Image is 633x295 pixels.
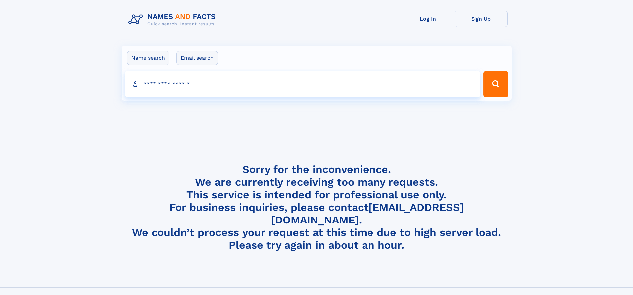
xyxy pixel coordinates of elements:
[271,201,464,226] a: [EMAIL_ADDRESS][DOMAIN_NAME]
[126,11,221,29] img: Logo Names and Facts
[483,71,508,97] button: Search Button
[401,11,455,27] a: Log In
[127,51,169,65] label: Name search
[125,71,481,97] input: search input
[176,51,218,65] label: Email search
[455,11,508,27] a: Sign Up
[126,163,508,252] h4: Sorry for the inconvenience. We are currently receiving too many requests. This service is intend...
